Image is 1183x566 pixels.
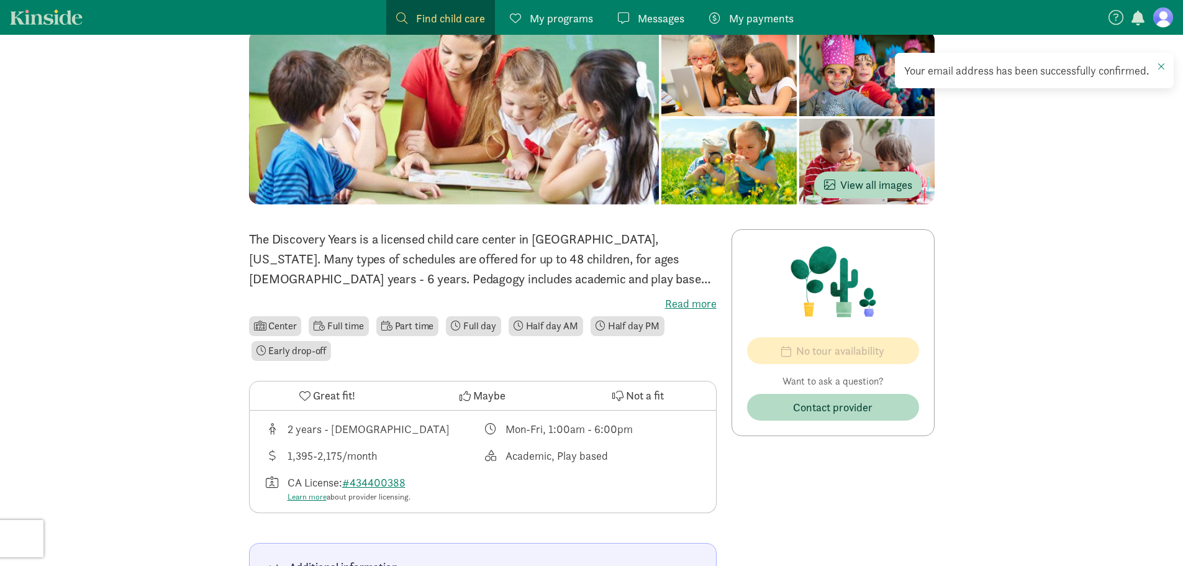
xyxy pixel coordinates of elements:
[252,341,332,361] li: Early drop-off
[483,447,701,464] div: This provider's education philosophy
[313,387,355,404] span: Great fit!
[747,394,919,421] button: Contact provider
[265,474,483,503] div: License number
[249,296,717,311] label: Read more
[505,421,633,437] div: Mon-Fri, 1:00am - 6:00pm
[729,10,794,27] span: My payments
[814,171,922,198] button: View all images
[250,381,405,410] button: Great fit!
[626,387,664,404] span: Not a fit
[249,316,302,336] li: Center
[265,447,483,464] div: Average tuition for this program
[249,229,717,289] p: The Discovery Years is a licensed child care center in [GEOGRAPHIC_DATA], [US_STATE]. Many types ...
[288,447,377,464] div: 1,395-2,175/month
[446,316,501,336] li: Full day
[288,421,450,437] div: 2 years - [DEMOGRAPHIC_DATA]
[747,337,919,364] button: No tour availability
[796,342,884,359] span: No tour availability
[505,447,608,464] div: Academic, Play based
[405,381,560,410] button: Maybe
[747,374,919,389] p: Want to ask a question?
[824,176,912,193] span: View all images
[473,387,505,404] span: Maybe
[904,62,1164,79] div: Your email address has been successfully confirmed.
[342,475,406,490] a: #434400388
[638,10,684,27] span: Messages
[265,421,483,437] div: Age range for children that this provider cares for
[793,399,873,416] span: Contact provider
[288,491,410,503] div: about provider licensing.
[416,10,485,27] span: Find child care
[560,381,715,410] button: Not a fit
[309,316,368,336] li: Full time
[591,316,664,336] li: Half day PM
[530,10,593,27] span: My programs
[288,474,410,503] div: CA License:
[376,316,438,336] li: Part time
[509,316,583,336] li: Half day AM
[483,421,701,437] div: Class schedule
[288,491,327,502] a: Learn more
[10,9,83,25] a: Kinside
